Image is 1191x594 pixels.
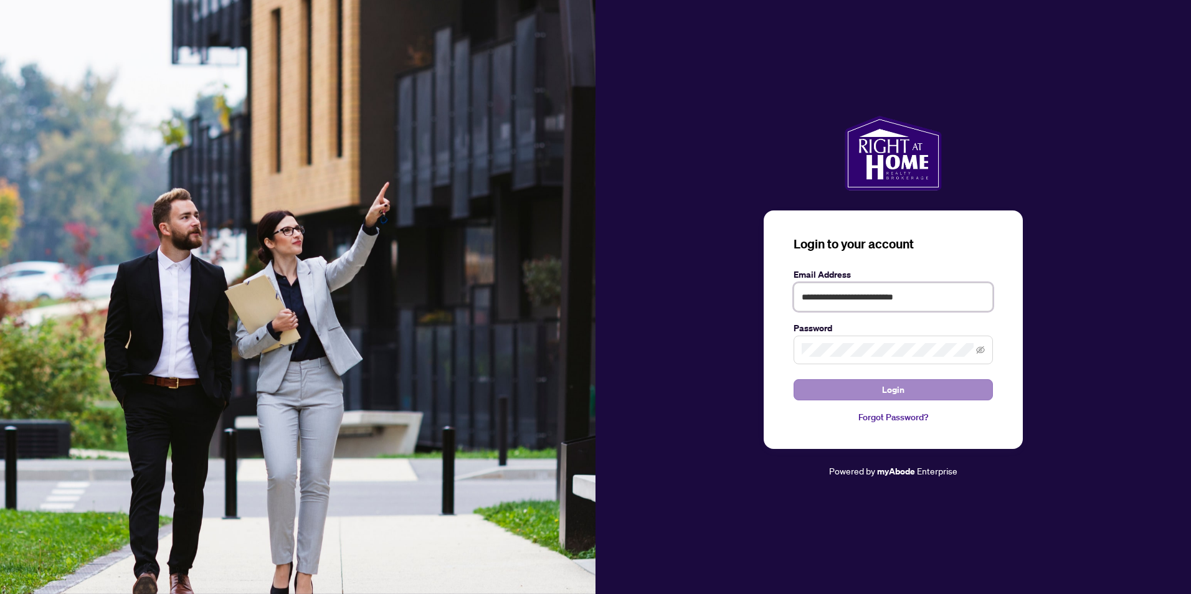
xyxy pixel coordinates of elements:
[917,465,957,476] span: Enterprise
[829,465,875,476] span: Powered by
[794,268,993,281] label: Email Address
[882,380,904,400] span: Login
[794,235,993,253] h3: Login to your account
[794,379,993,400] button: Login
[794,410,993,424] a: Forgot Password?
[794,321,993,335] label: Password
[877,464,915,478] a: myAbode
[845,116,941,191] img: ma-logo
[976,346,985,354] span: eye-invisible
